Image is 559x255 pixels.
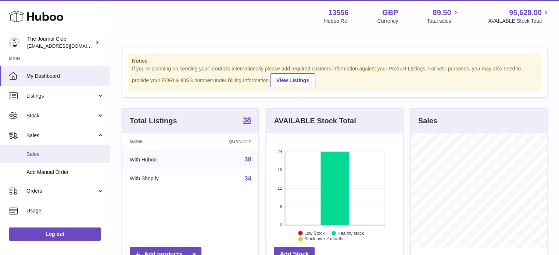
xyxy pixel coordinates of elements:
a: View Listings [270,73,315,87]
div: If you're planning on sending your products internationally please add required customs informati... [132,65,537,87]
text: 0 [280,223,282,227]
td: With Huboo [122,150,196,169]
span: [EMAIL_ADDRESS][DOMAIN_NAME] [27,43,108,49]
text: 18 [278,168,282,172]
text: Stock over 2 months [304,236,344,241]
div: Huboo Ref [324,18,349,25]
a: 95,628.00 AVAILABLE Stock Total [488,8,550,25]
span: Add Manual Order [26,169,104,176]
text: Low Stock [304,230,325,236]
h3: Total Listings [130,116,177,126]
strong: 38 [243,116,251,124]
a: 38 [243,116,251,125]
span: Listings [26,92,97,99]
text: Healthy stock [337,230,364,236]
div: The Journal Club [27,36,93,50]
th: Quantity [196,133,259,150]
span: Total sales [427,18,459,25]
h3: AVAILABLE Stock Total [274,116,356,126]
th: Name [122,133,196,150]
span: AVAILABLE Stock Total [488,18,550,25]
a: Log out [9,227,101,241]
td: With Shopify [122,169,196,188]
a: 34 [245,175,251,182]
span: Sales [26,132,97,139]
strong: 13556 [328,8,349,18]
span: Usage [26,207,104,214]
a: 89.50 Total sales [427,8,459,25]
strong: GBP [382,8,398,18]
text: 6 [280,204,282,209]
h3: Sales [418,116,437,126]
span: 89.50 [433,8,451,18]
img: hello@thejournalclub.co.uk [9,37,20,48]
span: Stock [26,112,97,119]
div: Currency [377,18,398,25]
strong: Notice [132,58,537,65]
span: Orders [26,187,97,194]
a: 38 [245,156,251,163]
span: 95,628.00 [509,8,542,18]
span: My Dashboard [26,73,104,80]
text: 24 [278,149,282,154]
text: 12 [278,186,282,190]
span: Sales [26,151,104,158]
